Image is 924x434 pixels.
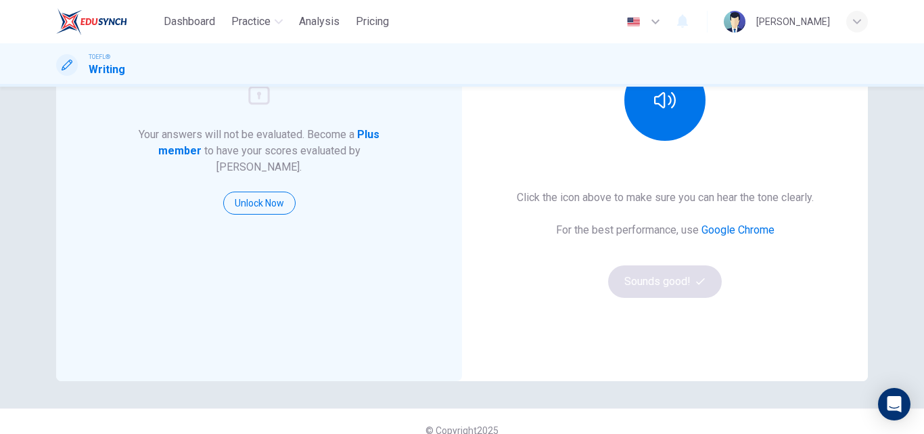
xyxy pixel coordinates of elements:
[356,14,389,30] span: Pricing
[137,127,382,175] h6: Your answers will not be evaluated. Become a to have your scores evaluated by [PERSON_NAME].
[294,9,345,34] button: Analysis
[756,14,830,30] div: [PERSON_NAME]
[164,14,215,30] span: Dashboard
[625,17,642,27] img: en
[56,8,158,35] a: EduSynch logo
[878,388,910,420] div: Open Intercom Messenger
[158,9,221,34] button: Dashboard
[299,14,340,30] span: Analysis
[556,222,775,238] h6: For the best performance, use
[226,9,288,34] button: Practice
[350,9,394,34] button: Pricing
[517,190,814,206] h6: Click the icon above to make sure you can hear the tone clearly.
[724,11,745,32] img: Profile picture
[231,14,271,30] span: Practice
[89,52,110,62] span: TOEFL®
[89,62,125,78] h1: Writing
[158,128,380,157] strong: Plus member
[701,223,775,236] a: Google Chrome
[223,192,296,215] button: Unlock Now
[56,8,127,35] img: EduSynch logo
